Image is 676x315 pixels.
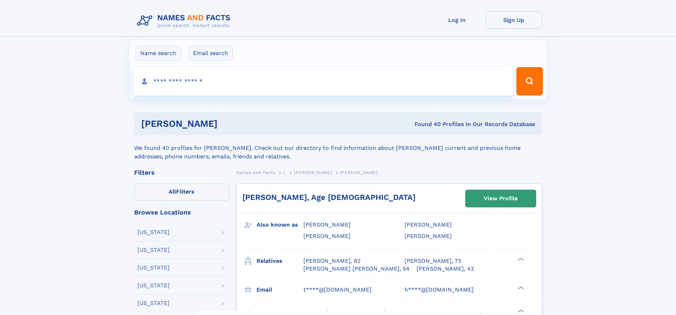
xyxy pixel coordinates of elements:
[485,11,542,29] a: Sign Up
[484,190,518,207] div: View Profile
[516,67,543,96] button: Search Button
[405,221,452,228] span: [PERSON_NAME]
[141,119,316,128] h1: [PERSON_NAME]
[516,257,524,261] div: ❯
[137,265,170,271] div: [US_STATE]
[316,120,535,128] div: Found 40 Profiles In Our Records Database
[134,209,229,216] div: Browse Locations
[134,184,229,201] label: Filters
[516,309,524,313] div: ❯
[188,46,233,61] label: Email search
[134,135,542,161] div: We found 40 profiles for [PERSON_NAME]. Check out our directory to find information about [PERSON...
[340,170,378,175] span: [PERSON_NAME]
[137,229,170,235] div: [US_STATE]
[257,255,303,267] h3: Relatives
[133,67,513,96] input: search input
[283,168,286,177] a: L
[137,247,170,253] div: [US_STATE]
[516,286,524,290] div: ❯
[136,46,181,61] label: Name search
[303,221,351,228] span: [PERSON_NAME]
[303,233,351,239] span: [PERSON_NAME]
[257,219,303,231] h3: Also known as
[294,168,332,177] a: [PERSON_NAME]
[169,188,176,195] span: All
[134,11,236,31] img: Logo Names and Facts
[137,300,170,306] div: [US_STATE]
[303,257,361,265] a: [PERSON_NAME], 82
[137,283,170,288] div: [US_STATE]
[417,265,474,273] a: [PERSON_NAME], 43
[429,11,485,29] a: Log In
[294,170,332,175] span: [PERSON_NAME]
[303,265,410,273] a: [PERSON_NAME] [PERSON_NAME], 54
[257,284,303,296] h3: Email
[405,257,461,265] a: [PERSON_NAME], 73
[242,193,416,202] a: [PERSON_NAME], Age [DEMOGRAPHIC_DATA]
[283,170,286,175] span: L
[134,169,229,176] div: Filters
[236,168,275,177] a: Names and Facts
[466,190,536,207] a: View Profile
[405,233,452,239] span: [PERSON_NAME]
